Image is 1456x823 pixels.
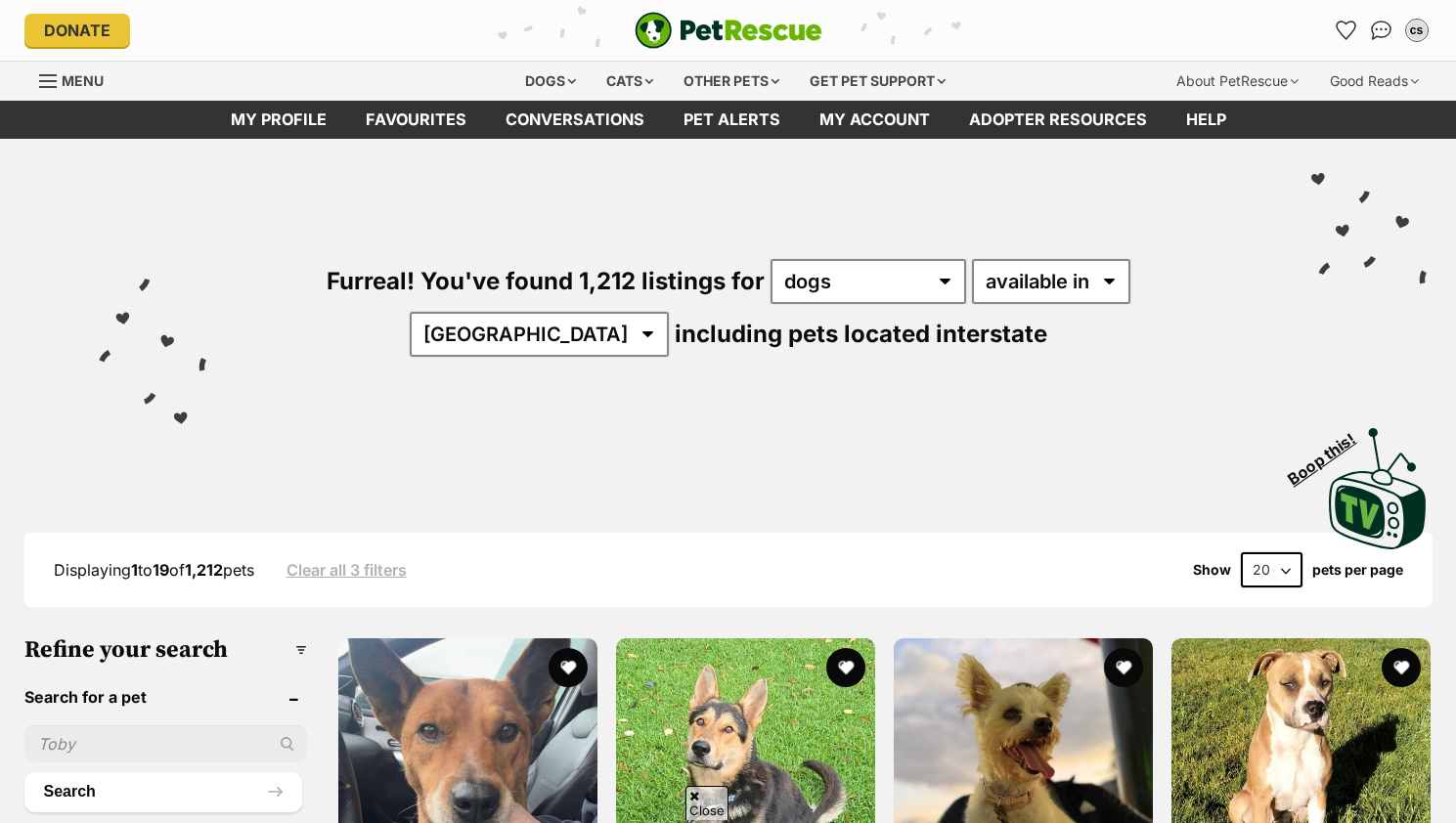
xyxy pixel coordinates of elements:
span: Displaying to of pets [54,560,254,580]
a: Conversations [1366,15,1397,46]
div: Dogs [511,62,590,101]
img: chat-41dd97257d64d25036548639549fe6c8038ab92f7586957e7f3b1b290dea8141.svg [1371,21,1391,40]
strong: 1 [131,560,138,580]
button: favourite [1104,648,1143,687]
div: cs [1407,21,1427,40]
a: Donate [24,14,130,47]
span: Close [685,786,728,820]
a: Pet alerts [664,101,800,139]
div: Other pets [670,62,793,101]
span: Show [1193,562,1231,578]
label: pets per page [1312,562,1403,578]
input: Toby [24,725,307,762]
button: Search [24,772,302,811]
a: Adopter resources [949,101,1167,139]
button: My account [1401,15,1433,46]
strong: 1,212 [185,560,223,580]
img: PetRescue TV logo [1329,428,1427,549]
span: Furreal! You've found 1,212 listings for [327,267,765,295]
a: conversations [486,101,664,139]
a: Favourites [1331,15,1362,46]
a: Clear all 3 filters [287,561,407,579]
span: Menu [62,72,104,89]
button: favourite [1382,648,1421,687]
strong: 19 [153,560,169,580]
header: Search for a pet [24,688,307,706]
div: Get pet support [796,62,959,101]
a: My profile [211,101,346,139]
ul: Account quick links [1331,15,1433,46]
a: Menu [39,62,117,97]
span: including pets located interstate [675,320,1047,348]
h3: Refine your search [24,636,307,664]
a: PetRescue [635,12,822,49]
a: Help [1167,101,1246,139]
div: Good Reads [1316,62,1433,101]
span: Boop this! [1285,417,1375,488]
img: logo-e224e6f780fb5917bec1dbf3a21bbac754714ae5b6737aabdf751b685950b380.svg [635,12,822,49]
button: favourite [826,648,865,687]
a: Boop this! [1329,411,1427,553]
a: Favourites [346,101,486,139]
button: favourite [549,648,588,687]
a: My account [800,101,949,139]
div: About PetRescue [1163,62,1312,101]
div: Cats [593,62,667,101]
